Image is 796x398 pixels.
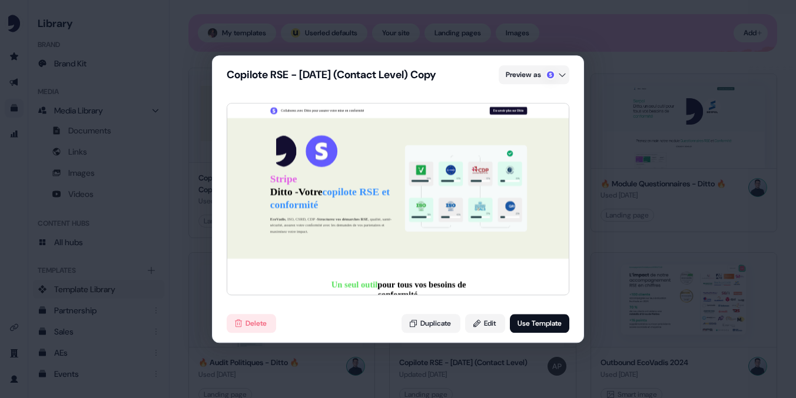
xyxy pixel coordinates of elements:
[499,65,569,84] button: Preview as
[402,314,460,333] button: Duplicate
[227,314,276,333] button: Delete
[506,69,541,81] span: Preview as
[227,68,436,82] div: Copilote RSE - [DATE] (Contact Level) Copy
[510,314,569,333] button: Use Template
[465,314,505,333] button: Edit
